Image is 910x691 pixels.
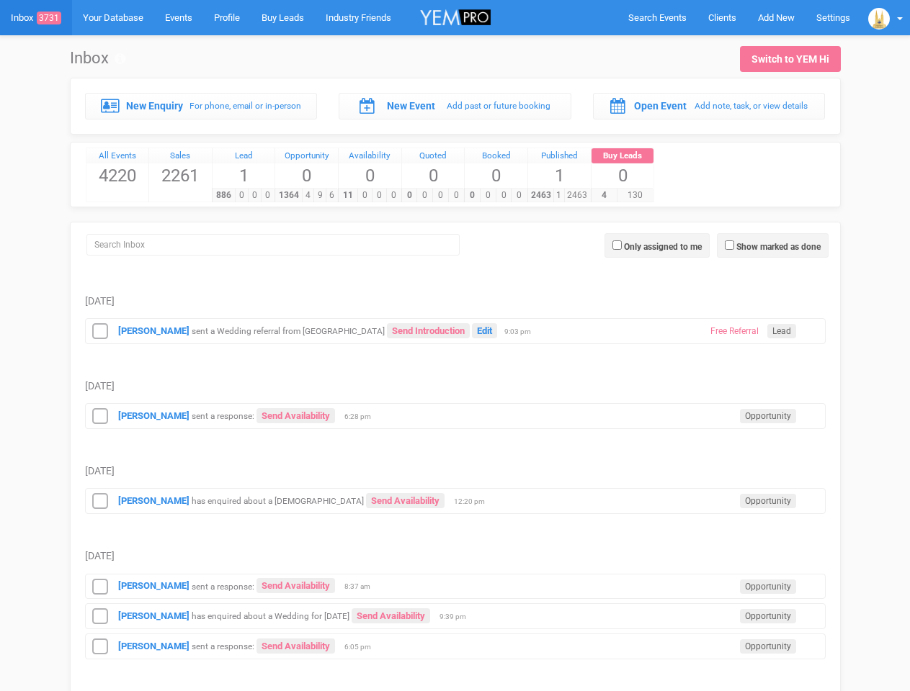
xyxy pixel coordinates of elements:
[189,101,301,111] small: For phone, email or in-person
[472,323,497,338] a: Edit
[448,189,465,202] span: 0
[740,609,796,623] span: Opportunity
[480,189,496,202] span: 0
[235,189,249,202] span: 0
[366,493,445,508] a: Send Availability
[708,12,736,23] span: Clients
[695,101,808,111] small: Add note, task, or view details
[868,8,890,30] img: open-uri20201221-4-1o7uxas
[736,240,821,253] label: Show marked as done
[740,409,796,423] span: Opportunity
[564,189,591,202] span: 2463
[85,296,826,307] h5: [DATE]
[118,410,189,421] strong: [PERSON_NAME]
[447,101,550,111] small: Add past or future booking
[192,326,385,336] small: sent a Wedding referral from [GEOGRAPHIC_DATA]
[261,189,275,202] span: 0
[528,163,591,188] span: 1
[465,148,527,164] a: Booked
[401,189,418,202] span: 0
[634,99,687,113] label: Open Event
[344,412,380,422] span: 6:28 pm
[440,612,476,622] span: 9:39 pm
[192,496,364,506] small: has enquired about a [DEMOGRAPHIC_DATA]
[192,581,254,591] small: sent a response:
[86,234,460,256] input: Search Inbox
[416,189,433,202] span: 0
[372,189,387,202] span: 0
[705,324,764,338] span: Free Referral
[70,50,125,67] h1: Inbox
[338,189,358,202] span: 11
[591,189,617,202] span: 4
[496,189,512,202] span: 0
[527,189,554,202] span: 2463
[387,99,435,113] label: New Event
[118,495,189,506] a: [PERSON_NAME]
[192,611,349,621] small: has enquired about a Wedding for [DATE]
[352,608,430,623] a: Send Availability
[592,148,654,164] a: Buy Leads
[339,148,401,164] a: Availability
[767,324,796,338] span: Lead
[402,148,465,164] a: Quoted
[326,189,338,202] span: 6
[257,408,335,423] a: Send Availability
[275,148,338,164] a: Opportunity
[432,189,449,202] span: 0
[37,12,61,24] span: 3731
[302,189,314,202] span: 4
[313,189,326,202] span: 9
[344,582,380,592] span: 8:37 am
[118,610,189,621] a: [PERSON_NAME]
[740,639,796,654] span: Opportunity
[85,466,826,477] h5: [DATE]
[464,189,481,202] span: 0
[740,579,796,594] span: Opportunity
[213,148,275,164] a: Lead
[528,148,591,164] a: Published
[86,148,149,164] a: All Events
[118,641,189,651] a: [PERSON_NAME]
[126,99,183,113] label: New Enquiry
[149,163,212,188] span: 2261
[213,163,275,188] span: 1
[149,148,212,164] a: Sales
[248,189,262,202] span: 0
[402,163,465,188] span: 0
[339,163,401,188] span: 0
[504,327,540,337] span: 9:03 pm
[357,189,373,202] span: 0
[624,240,702,253] label: Only assigned to me
[118,580,189,591] a: [PERSON_NAME]
[86,163,149,188] span: 4220
[192,641,254,651] small: sent a response:
[386,189,401,202] span: 0
[593,93,826,119] a: Open Event Add note, task, or view details
[758,12,795,23] span: Add New
[617,189,653,202] span: 130
[465,163,527,188] span: 0
[275,189,302,202] span: 1364
[740,46,841,72] a: Switch to YEM Hi
[454,497,490,507] span: 12:20 pm
[344,642,380,652] span: 6:05 pm
[275,163,338,188] span: 0
[628,12,687,23] span: Search Events
[85,93,318,119] a: New Enquiry For phone, email or in-person
[192,411,254,421] small: sent a response:
[118,325,189,336] a: [PERSON_NAME]
[511,189,527,202] span: 0
[85,551,826,561] h5: [DATE]
[85,381,826,392] h5: [DATE]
